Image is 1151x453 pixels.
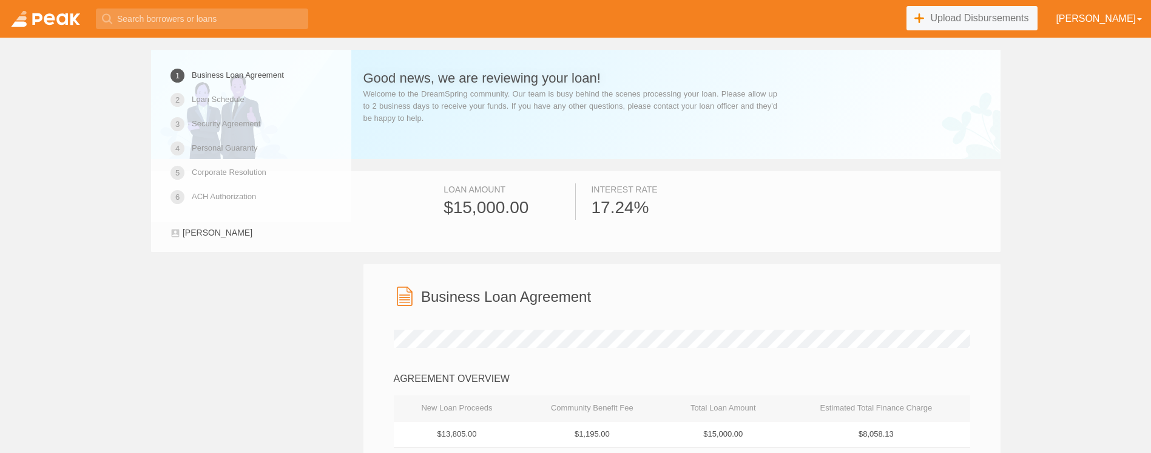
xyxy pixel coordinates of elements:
[444,183,570,196] div: Loan Amount
[192,186,256,207] a: ACH Authorization
[782,421,970,448] td: $8,058.13
[444,196,570,220] div: $15,000.00
[192,113,260,134] a: Security Agreement
[664,395,782,421] th: Total Loan Amount
[520,421,664,448] td: $1,195.00
[394,372,970,386] div: AGREEMENT OVERVIEW
[520,395,664,421] th: Community Benefit Fee
[664,421,782,448] td: $15,000.00
[192,162,266,183] a: Corporate Resolution
[782,395,970,421] th: Estimated Total Finance Charge
[591,196,707,220] div: 17.24%
[394,421,521,448] td: $13,805.00
[591,183,707,196] div: Interest Rate
[942,92,1001,159] img: banner-right-7faaebecb9cc8a8b8e4d060791a95e06bbdd76f1cbb7998ea156dda7bc32fd76.png
[906,6,1038,30] a: Upload Disbursements
[192,137,257,158] a: Personal Guaranty
[394,395,521,421] th: New Loan Proceeds
[192,89,245,110] a: Loan Schedule
[192,64,284,86] a: Business Loan Agreement
[170,228,180,238] img: user-1c9fd2761cee6e1c551a576fc8a3eb88bdec9f05d7f3aff15e6bd6b6821838cb.svg
[421,289,591,305] h3: Business Loan Agreement
[363,88,778,124] div: Welcome to the DreamSpring community. Our team is busy behind the scenes processing your loan. Pl...
[183,228,252,237] span: [PERSON_NAME]
[363,68,1001,88] h3: Good news, we are reviewing your loan!
[96,9,308,29] input: Search borrowers or loans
